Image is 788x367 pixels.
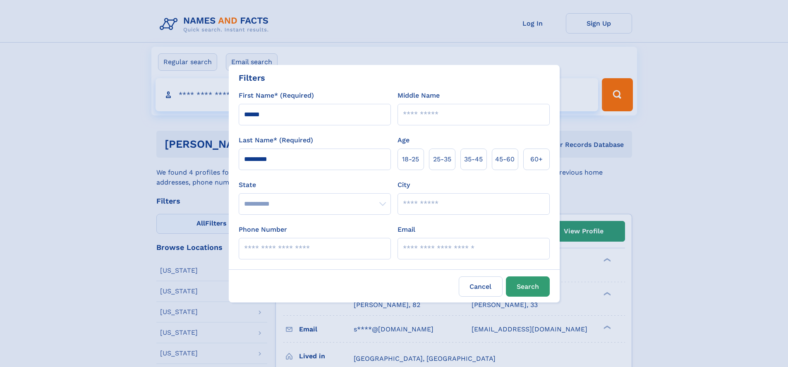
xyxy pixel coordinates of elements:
[459,276,503,297] label: Cancel
[398,225,415,235] label: Email
[239,72,265,84] div: Filters
[402,154,419,164] span: 18‑25
[398,180,410,190] label: City
[239,135,313,145] label: Last Name* (Required)
[464,154,483,164] span: 35‑45
[239,225,287,235] label: Phone Number
[239,91,314,101] label: First Name* (Required)
[398,135,410,145] label: Age
[398,91,440,101] label: Middle Name
[433,154,451,164] span: 25‑35
[495,154,515,164] span: 45‑60
[506,276,550,297] button: Search
[239,180,391,190] label: State
[530,154,543,164] span: 60+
